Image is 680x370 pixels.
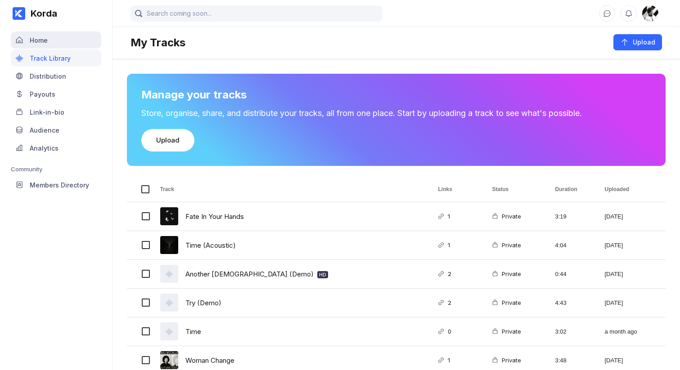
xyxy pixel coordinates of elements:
div: Upload [629,38,655,47]
div: Private [498,263,521,285]
div: Distribution [30,72,66,80]
div: 4:43 [544,289,594,317]
div: Link-in-bio [30,108,64,116]
div: Upload [156,136,180,145]
span: Track [160,186,174,192]
div: Audience [30,126,59,134]
div: Analytics [30,144,59,152]
div: My Tracks [131,36,185,49]
div: Store, organise, share, and distribute your tracks, all from one place. Start by uploading a trac... [141,108,651,118]
img: cover art [160,236,178,254]
div: [DATE] [594,202,666,231]
div: Private [498,206,521,227]
a: Payouts [11,85,101,103]
a: Distribution [11,67,101,85]
div: a month ago [594,317,666,346]
button: Upload [613,34,662,50]
a: Time (Acoustic) [185,235,236,256]
a: Another [DEMOGRAPHIC_DATA] (Demo) HD [185,263,328,285]
div: 2 [444,292,451,313]
div: Private [498,292,521,313]
a: Link-in-bio [11,103,101,121]
div: Track Library [30,54,71,62]
img: cover art [160,351,178,369]
span: Links [438,186,452,192]
a: Analytics [11,139,101,157]
div: Private [498,321,521,342]
a: Home [11,31,101,49]
div: HD [319,271,326,278]
div: 0 [444,321,451,342]
div: 2 [444,263,451,285]
img: 160x160 [642,5,658,22]
div: 4:04 [544,231,594,259]
div: 0:44 [544,260,594,288]
a: Audience [11,121,101,139]
div: 3:02 [544,317,594,346]
a: Members Directory [11,176,101,194]
div: 1 [444,235,450,256]
div: Payouts [30,90,55,98]
span: Duration [555,186,577,192]
div: [DATE] [594,289,666,317]
button: Upload [141,129,194,152]
div: Mali McCalla [642,5,658,22]
a: Try (Demo) [185,292,221,313]
div: Another [DEMOGRAPHIC_DATA] (Demo) [185,263,328,285]
input: Search coming soon... [131,5,383,22]
div: Manage your tracks [141,88,651,101]
div: Members Directory [30,181,89,189]
div: [DATE] [594,260,666,288]
span: Uploaded [604,186,629,192]
div: Community [11,165,101,173]
div: 3:19 [544,202,594,231]
div: Korda [25,8,57,19]
div: 1 [444,206,450,227]
div: Home [30,36,48,44]
img: cover art [160,207,178,225]
a: Track Library [11,49,101,67]
span: Status [492,186,509,192]
a: Fate In Your Hands [185,206,244,227]
a: Time [185,321,201,342]
div: [DATE] [594,231,666,259]
div: Private [498,235,521,256]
